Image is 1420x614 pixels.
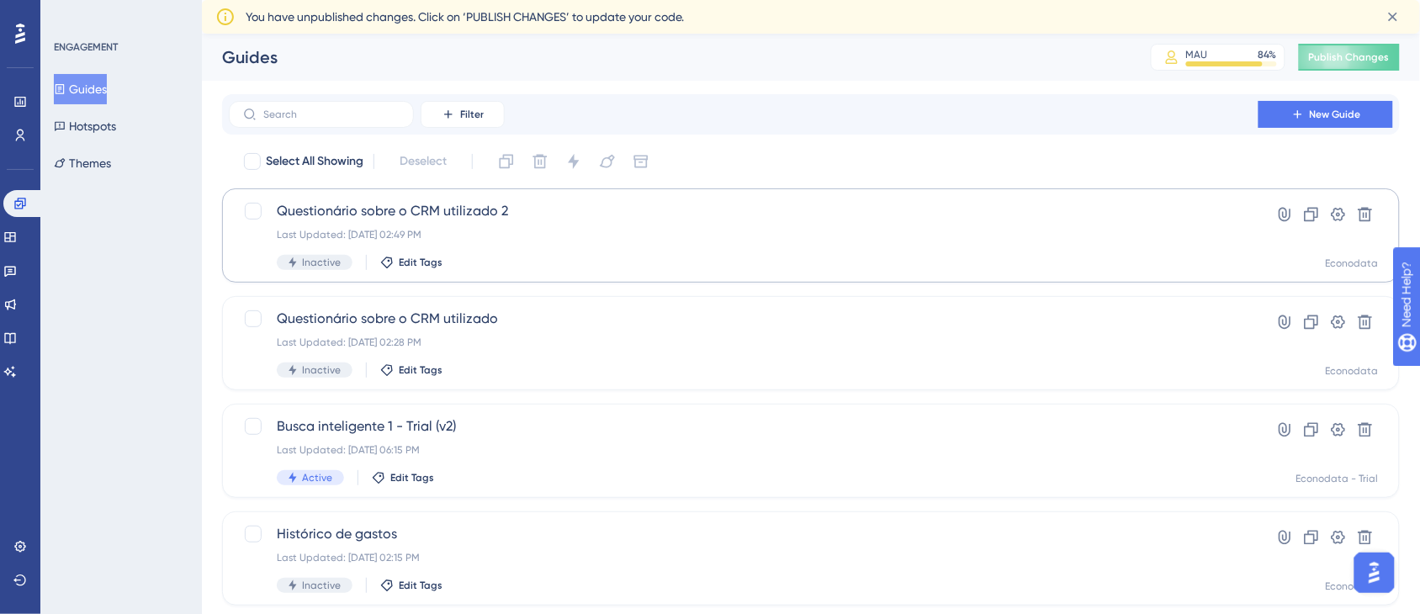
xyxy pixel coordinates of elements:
[277,551,1211,564] div: Last Updated: [DATE] 02:15 PM
[1326,580,1379,593] div: Econodata
[460,108,484,121] span: Filter
[380,256,442,269] button: Edit Tags
[277,443,1211,457] div: Last Updated: [DATE] 06:15 PM
[277,201,1211,221] span: Questionário sobre o CRM utilizado 2
[1310,108,1361,121] span: New Guide
[302,579,341,592] span: Inactive
[1299,44,1400,71] button: Publish Changes
[384,146,462,177] button: Deselect
[1258,101,1393,128] button: New Guide
[54,111,116,141] button: Hotspots
[390,471,434,484] span: Edit Tags
[277,309,1211,329] span: Questionário sobre o CRM utilizado
[380,363,442,377] button: Edit Tags
[246,7,684,27] span: You have unpublished changes. Click on ‘PUBLISH CHANGES’ to update your code.
[277,228,1211,241] div: Last Updated: [DATE] 02:49 PM
[400,151,447,172] span: Deselect
[277,336,1211,349] div: Last Updated: [DATE] 02:28 PM
[421,101,505,128] button: Filter
[399,579,442,592] span: Edit Tags
[266,151,363,172] span: Select All Showing
[302,363,341,377] span: Inactive
[399,256,442,269] span: Edit Tags
[1296,472,1379,485] div: Econodata - Trial
[1258,48,1277,61] div: 84 %
[54,40,118,54] div: ENGAGEMENT
[302,256,341,269] span: Inactive
[277,524,1211,544] span: Histórico de gastos
[380,579,442,592] button: Edit Tags
[1326,257,1379,270] div: Econodata
[222,45,1109,69] div: Guides
[1309,50,1390,64] span: Publish Changes
[399,363,442,377] span: Edit Tags
[54,74,107,104] button: Guides
[372,471,434,484] button: Edit Tags
[40,4,105,24] span: Need Help?
[1326,364,1379,378] div: Econodata
[1186,48,1208,61] div: MAU
[263,109,400,120] input: Search
[302,471,332,484] span: Active
[54,148,111,178] button: Themes
[277,416,1211,437] span: Busca inteligente 1 - Trial (v2)
[1349,548,1400,598] iframe: UserGuiding AI Assistant Launcher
